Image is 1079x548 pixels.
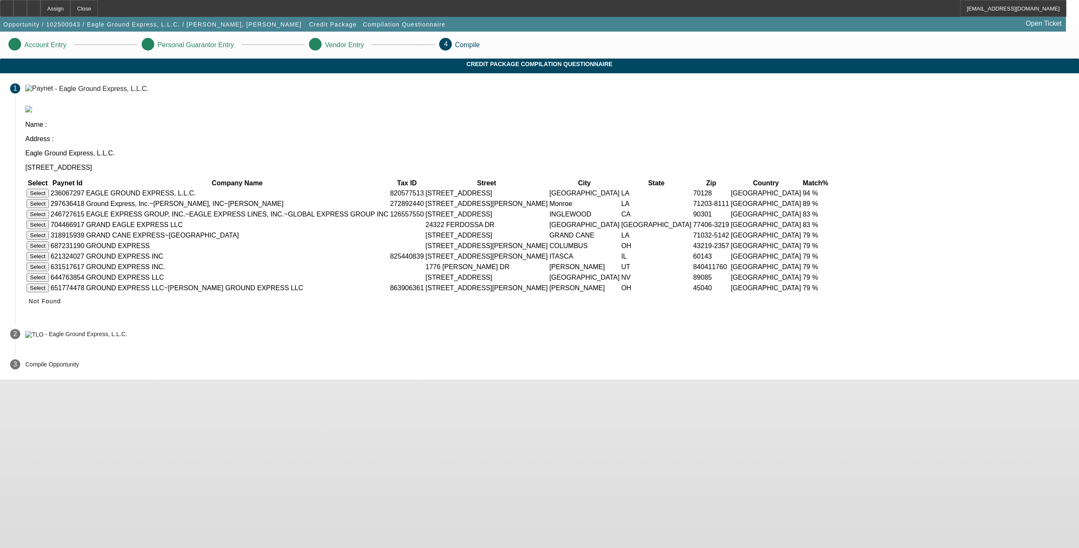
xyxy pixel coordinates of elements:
[389,179,424,187] th: Tax ID
[50,209,85,219] td: 246727615
[425,199,548,209] td: [STREET_ADDRESS][PERSON_NAME]
[50,241,85,251] td: 687231190
[549,199,620,209] td: Monroe
[6,61,1073,67] span: Credit Package Compilation Questionnaire
[25,294,64,309] button: Not Found
[25,150,1069,157] p: Eagle Ground Express, L.L.C.
[27,189,49,198] button: Select
[730,220,802,230] td: [GEOGRAPHIC_DATA]
[549,273,620,282] td: [GEOGRAPHIC_DATA]
[389,251,424,261] td: 825440839
[549,188,620,198] td: [GEOGRAPHIC_DATA]
[363,21,446,28] span: Compilation Questionnaire
[621,283,692,293] td: OH
[692,251,729,261] td: 60143
[621,230,692,240] td: LA
[27,273,49,282] button: Select
[444,40,448,48] span: 4
[621,188,692,198] td: LA
[802,199,828,209] td: 89 %
[361,17,448,32] button: Compilation Questionnaire
[50,179,85,187] th: Paynet Id
[86,220,389,230] td: GRAND EAGLE EXPRESS LLC
[27,199,49,208] button: Select
[802,273,828,282] td: 79 %
[29,298,61,305] span: Not Found
[802,188,828,198] td: 94 %
[13,330,17,338] span: 2
[692,179,729,187] th: Zip
[50,220,85,230] td: 704466917
[3,21,302,28] span: Opportunity / 102500043 / Eagle Ground Express, L.L.C. / [PERSON_NAME], [PERSON_NAME]
[25,331,43,338] img: TLO
[730,262,802,272] td: [GEOGRAPHIC_DATA]
[730,251,802,261] td: [GEOGRAPHIC_DATA]
[425,251,548,261] td: [STREET_ADDRESS][PERSON_NAME]
[549,283,620,293] td: [PERSON_NAME]
[50,283,85,293] td: 651774478
[692,283,729,293] td: 45040
[86,188,389,198] td: EAGLE GROUND EXPRESS, L.L.C.
[692,241,729,251] td: 43219-2357
[549,209,620,219] td: INGLEWOOD
[158,41,234,49] p: Personal Guarantor Entry
[621,220,692,230] td: [GEOGRAPHIC_DATA]
[50,251,85,261] td: 621324027
[425,188,548,198] td: [STREET_ADDRESS]
[692,220,729,230] td: 77406-3219
[425,283,548,293] td: [STREET_ADDRESS][PERSON_NAME]
[549,230,620,240] td: GRAND CANE
[549,179,620,187] th: City
[389,209,424,219] td: 126557550
[27,231,49,240] button: Select
[621,273,692,282] td: NV
[692,262,729,272] td: 840411760
[27,262,49,271] button: Select
[25,135,1069,143] p: Address :
[86,262,389,272] td: GROUND EXPRESS INC.
[309,21,357,28] span: Credit Package
[325,41,364,49] p: Vendor Entry
[307,17,359,32] button: Credit Package
[13,85,17,92] span: 1
[50,188,85,198] td: 236067297
[802,241,828,251] td: 79 %
[27,283,49,292] button: Select
[621,209,692,219] td: CA
[730,188,802,198] td: [GEOGRAPHIC_DATA]
[389,188,424,198] td: 820577513
[27,252,49,261] button: Select
[802,251,828,261] td: 79 %
[86,283,389,293] td: GROUND EXPRESS LLC~[PERSON_NAME] GROUND EXPRESS LLC
[50,199,85,209] td: 297636418
[692,209,729,219] td: 90301
[86,209,389,219] td: EAGLE EXPRESS GROUP, INC.~EAGLE EXPRESS LINES, INC.~GLOBAL EXPRESS GROUP INC
[425,179,548,187] th: Street
[730,283,802,293] td: [GEOGRAPHIC_DATA]
[549,241,620,251] td: COLUMBUS
[13,361,17,368] span: 3
[1023,16,1065,31] a: Open Ticket
[621,251,692,261] td: IL
[730,209,802,219] td: [GEOGRAPHIC_DATA]
[86,241,389,251] td: GROUND EXPRESS
[425,262,548,272] td: 1776 [PERSON_NAME] DR
[86,230,389,240] td: GRAND CANE EXPRESS~[GEOGRAPHIC_DATA]
[425,241,548,251] td: [STREET_ADDRESS][PERSON_NAME]
[549,220,620,230] td: [GEOGRAPHIC_DATA]
[86,273,389,282] td: GROUND EXPRESS LLC
[389,283,424,293] td: 863906361
[692,230,729,240] td: 71032-5142
[50,262,85,272] td: 631517617
[802,209,828,219] td: 83 %
[425,273,548,282] td: [STREET_ADDRESS]
[730,230,802,240] td: [GEOGRAPHIC_DATA]
[25,164,1069,171] p: [STREET_ADDRESS]
[549,262,620,272] td: [PERSON_NAME]
[27,220,49,229] button: Select
[730,199,802,209] td: [GEOGRAPHIC_DATA]
[27,241,49,250] button: Select
[692,199,729,209] td: 71203-8111
[730,273,802,282] td: [GEOGRAPHIC_DATA]
[86,199,389,209] td: Ground Express, Inc.~[PERSON_NAME], INC~[PERSON_NAME]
